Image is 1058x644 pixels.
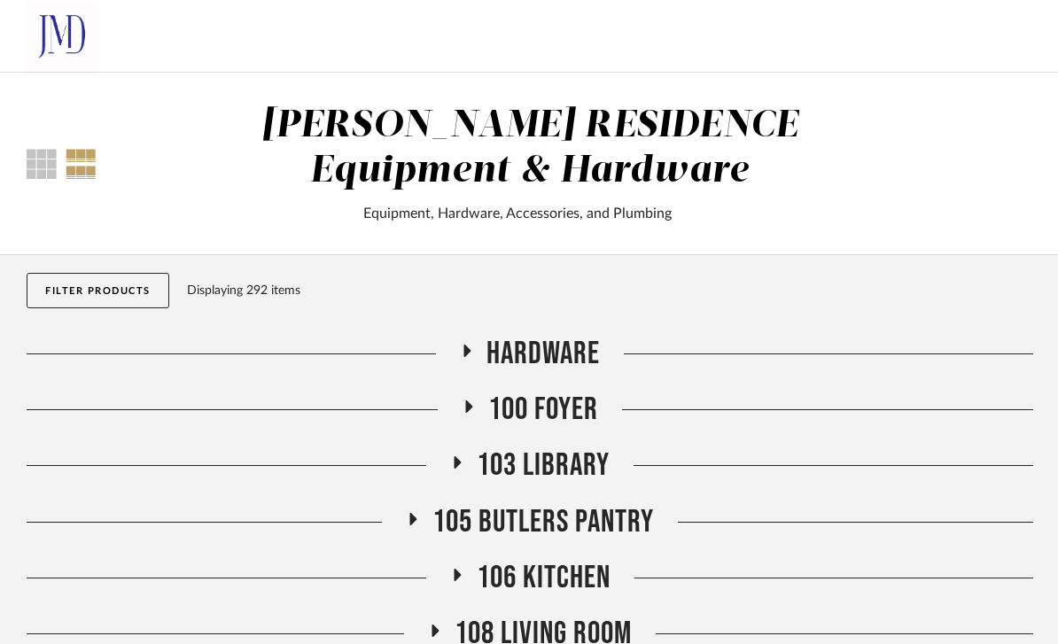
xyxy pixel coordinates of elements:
[477,446,610,485] span: 103 Library
[187,281,1025,300] div: Displaying 292 items
[477,559,611,597] span: 106 Kitchen
[27,273,169,308] button: Filter Products
[261,107,799,190] div: [PERSON_NAME] RESIDENCE Equipment & Hardware
[488,391,598,429] span: 100 Foyer
[432,503,654,541] span: 105 Butlers Pantry
[198,203,836,224] div: Equipment, Hardware, Accessories, and Plumbing
[486,335,600,373] span: HARDWARE
[27,1,97,72] img: b6e93ddb-3093-428f-831c-65e5a4f8d4fb.png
